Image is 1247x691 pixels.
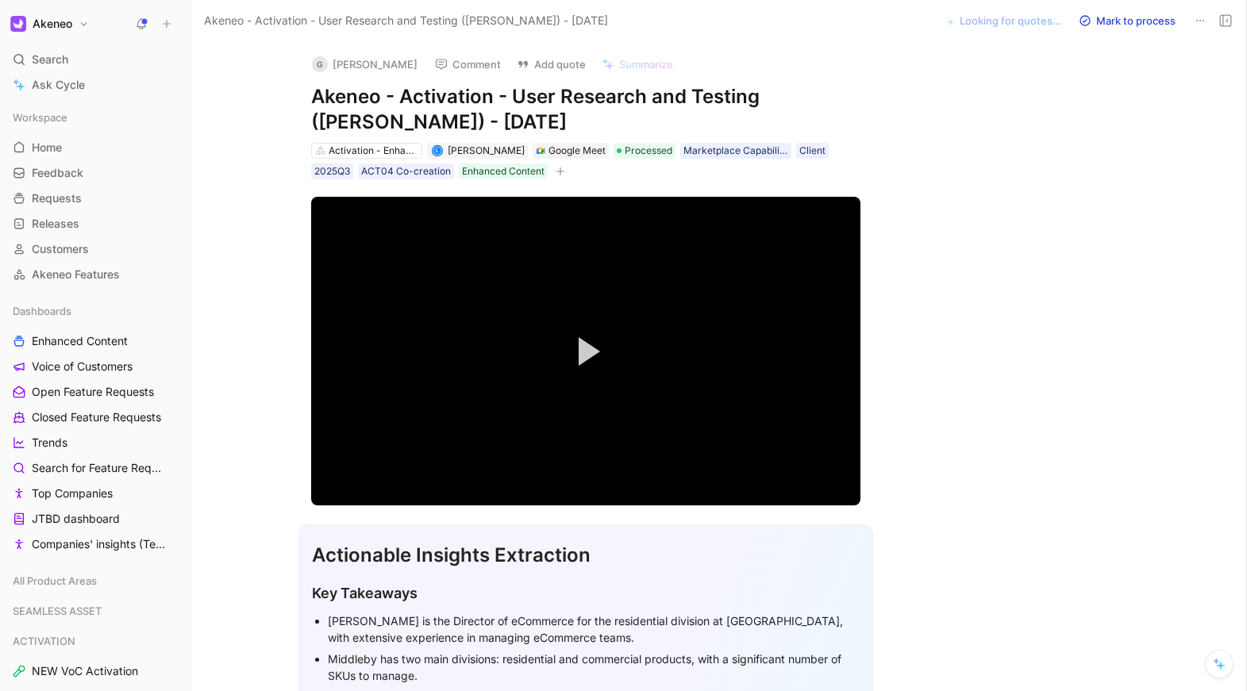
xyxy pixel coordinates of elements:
span: Akeneo - Activation - User Research and Testing ([PERSON_NAME]) - [DATE] [204,11,608,30]
div: ACTIVATION [6,629,184,653]
a: NEW VoC Activation [6,659,184,683]
button: Play Video [550,316,622,387]
span: Requests [32,190,82,206]
span: Companies' insights (Test [PERSON_NAME]) [32,536,168,552]
a: Open Feature Requests [6,380,184,404]
h1: Akeneo [33,17,72,31]
div: Middleby has two main divisions: residential and commercial products, with a significant number o... [328,651,860,684]
a: Voice of Customers [6,355,184,378]
button: Looking for quotes… [937,10,1068,32]
button: Summarize [595,53,680,75]
span: JTBD dashboard [32,511,120,527]
img: Akeneo [10,16,26,32]
div: Activation - Enhanced content [329,143,418,159]
div: G [312,56,328,72]
span: Ask Cycle [32,75,85,94]
a: Trends [6,431,184,455]
h1: Akeneo - Activation - User Research and Testing ([PERSON_NAME]) - [DATE] [311,84,860,135]
a: Closed Feature Requests [6,405,184,429]
a: Companies' insights (Test [PERSON_NAME]) [6,532,184,556]
span: ACTIVATION [13,633,75,649]
a: Enhanced Content [6,329,184,353]
span: Akeneo Features [32,267,120,282]
span: Dashboards [13,303,71,319]
a: Feedback [6,161,184,185]
span: [PERSON_NAME] [448,144,525,156]
span: Workspace [13,109,67,125]
a: Requests [6,186,184,210]
div: DashboardsEnhanced ContentVoice of CustomersOpen Feature RequestsClosed Feature RequestsTrendsSea... [6,299,184,556]
div: Processed [614,143,675,159]
a: Akeneo Features [6,263,184,286]
div: Workspace [6,106,184,129]
span: Home [32,140,62,155]
div: L [433,147,441,155]
div: Key Takeaways [312,582,860,604]
div: All Product Areas [6,569,184,593]
span: Processed [625,143,672,159]
span: Top Companies [32,486,113,501]
span: Enhanced Content [32,333,128,349]
a: Home [6,136,184,159]
span: Open Feature Requests [32,384,154,400]
button: G[PERSON_NAME] [305,52,425,76]
div: SEAMLESS ASSET [6,599,184,628]
span: Feedback [32,165,83,181]
div: Actionable Insights Extraction [312,541,860,570]
span: All Product Areas [13,573,97,589]
a: Releases [6,212,184,236]
span: Customers [32,241,89,257]
button: Add quote [510,53,593,75]
span: Search for Feature Requests [32,460,164,476]
div: Dashboards [6,299,184,323]
span: Trends [32,435,67,451]
span: Closed Feature Requests [32,409,161,425]
div: Marketplace Capabilities [683,143,788,159]
div: ACT04 Co-creation [361,163,451,179]
button: Mark to process [1072,10,1183,32]
div: Search [6,48,184,71]
button: AkeneoAkeneo [6,13,93,35]
div: Client [799,143,826,159]
span: Releases [32,216,79,232]
button: Comment [428,53,508,75]
div: All Product Areas [6,569,184,597]
div: Video Player [311,197,860,505]
span: NEW VoC Activation [32,663,138,679]
div: Enhanced Content [462,163,545,179]
a: Ask Cycle [6,73,184,97]
span: Summarize [619,57,673,71]
a: Customers [6,237,184,261]
a: Search for Feature Requests [6,456,184,480]
div: SEAMLESS ASSET [6,599,184,623]
div: Google Meet [548,143,606,159]
span: Search [32,50,68,69]
div: [PERSON_NAME] is the Director of eCommerce for the residential division at [GEOGRAPHIC_DATA], wit... [328,612,860,646]
span: SEAMLESS ASSET [13,603,102,619]
div: 2025Q3 [314,163,350,179]
a: Top Companies [6,482,184,505]
span: Voice of Customers [32,359,133,374]
a: JTBD dashboard [6,507,184,531]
